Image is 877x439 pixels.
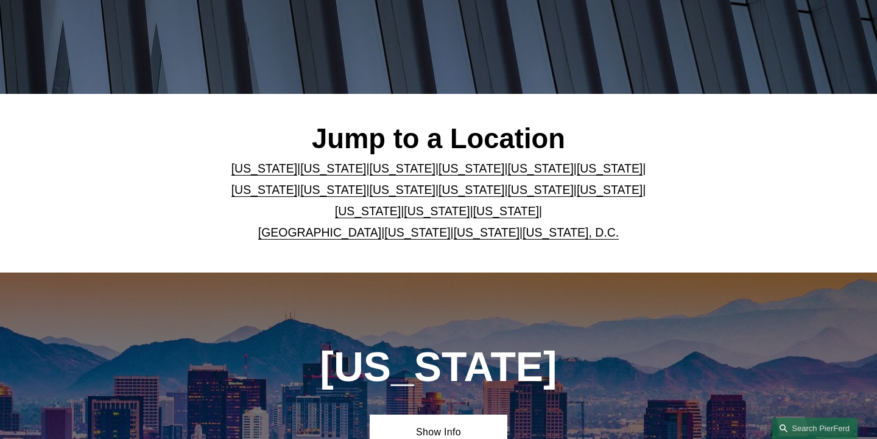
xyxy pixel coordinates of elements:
[231,183,297,196] a: [US_STATE]
[267,343,610,391] h1: [US_STATE]
[577,183,643,196] a: [US_STATE]
[507,162,573,175] a: [US_STATE]
[231,162,297,175] a: [US_STATE]
[370,162,435,175] a: [US_STATE]
[438,162,504,175] a: [US_STATE]
[335,204,401,218] a: [US_STATE]
[300,162,366,175] a: [US_STATE]
[198,123,679,156] h2: Jump to a Location
[577,162,643,175] a: [US_STATE]
[258,226,381,239] a: [GEOGRAPHIC_DATA]
[772,418,858,439] a: Search this site
[473,204,539,218] a: [US_STATE]
[370,183,435,196] a: [US_STATE]
[300,183,366,196] a: [US_STATE]
[454,226,520,239] a: [US_STATE]
[523,226,619,239] a: [US_STATE], D.C.
[507,183,573,196] a: [US_STATE]
[198,158,679,243] p: | | | | | | | | | | | | | | | | | |
[438,183,504,196] a: [US_STATE]
[404,204,470,218] a: [US_STATE]
[384,226,450,239] a: [US_STATE]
